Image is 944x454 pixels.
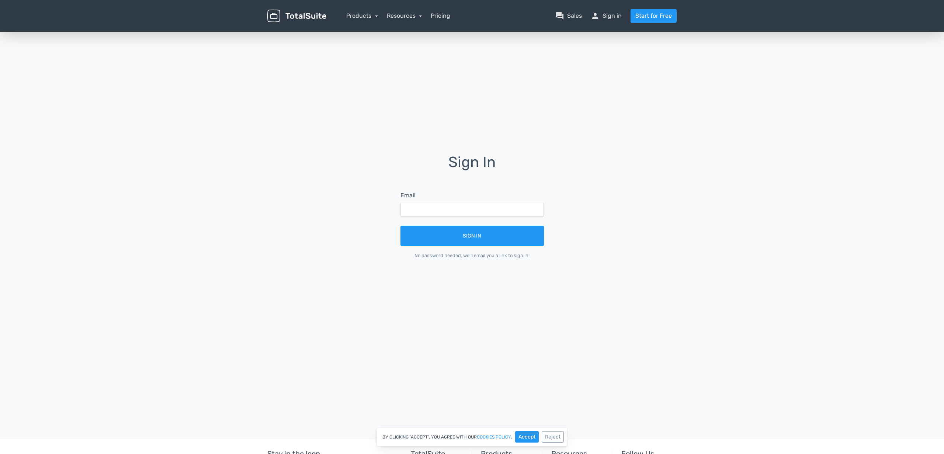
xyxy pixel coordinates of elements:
a: cookies policy [477,435,511,439]
a: Resources [387,12,422,19]
a: personSign in [591,11,622,20]
button: Reject [542,431,564,443]
button: Sign In [400,226,544,246]
img: TotalSuite for WordPress [267,10,326,22]
div: By clicking "Accept", you agree with our . [376,427,568,447]
a: Products [346,12,378,19]
span: question_answer [555,11,564,20]
span: person [591,11,600,20]
a: Start for Free [631,9,677,23]
button: Accept [515,431,539,443]
h1: Sign In [390,154,554,181]
div: No password needed, we'll email you a link to sign in! [400,252,544,259]
a: question_answerSales [555,11,582,20]
a: Pricing [431,11,450,20]
label: Email [400,191,416,200]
